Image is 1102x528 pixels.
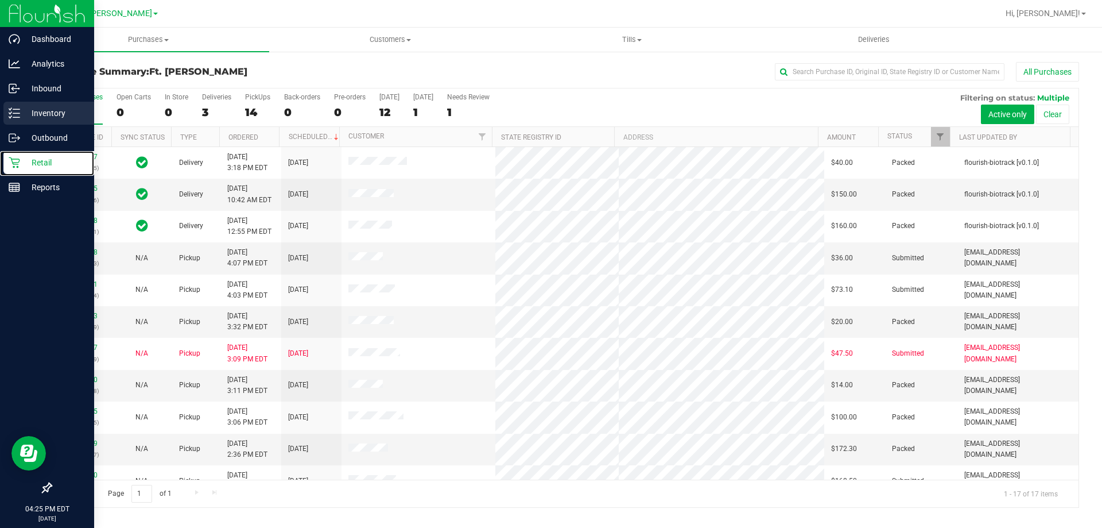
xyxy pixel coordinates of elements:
span: $14.00 [831,380,853,391]
div: 14 [245,106,270,119]
a: State Registry ID [501,133,561,141]
input: 1 [131,485,152,503]
inline-svg: Dashboard [9,33,20,45]
span: Submitted [892,348,924,359]
span: Not Applicable [135,381,148,389]
a: Filter [931,127,950,147]
span: Not Applicable [135,254,148,262]
span: $40.00 [831,157,853,168]
p: Retail [20,156,89,169]
a: Purchases [28,28,269,52]
span: Not Applicable [135,286,148,294]
span: Delivery [179,221,203,232]
span: [DATE] [288,189,308,200]
inline-svg: Inbound [9,83,20,94]
a: Status [887,132,912,140]
div: [DATE] [379,93,399,101]
button: N/A [135,284,148,295]
span: $160.00 [831,221,857,232]
span: [EMAIL_ADDRESS][DOMAIN_NAME] [964,247,1072,269]
span: $168.50 [831,476,857,487]
span: Deliveries [843,34,905,45]
button: N/A [135,476,148,487]
span: [DATE] [288,476,308,487]
span: 1 - 17 of 17 items [995,485,1067,502]
p: Inbound [20,82,89,95]
span: [DATE] [288,157,308,168]
span: [EMAIL_ADDRESS][DOMAIN_NAME] [964,406,1072,428]
span: [DATE] 2:36 PM EDT [227,438,267,460]
div: 12 [379,106,399,119]
inline-svg: Analytics [9,58,20,70]
span: Packed [892,221,915,232]
a: 11814381 [65,280,98,288]
span: Submitted [892,476,924,487]
span: Ft. [PERSON_NAME] [149,66,247,77]
button: N/A [135,348,148,359]
span: [DATE] [288,412,308,423]
inline-svg: Reports [9,182,20,193]
span: Page of 1 [98,485,181,503]
span: $36.00 [831,253,853,264]
span: [DATE] [288,317,308,327]
span: [DATE] [288,253,308,264]
div: Needs Review [447,93,490,101]
span: [DATE] 4:07 PM EDT [227,247,267,269]
span: Not Applicable [135,318,148,326]
div: 1 [447,106,490,119]
a: Filter [473,127,492,147]
span: Not Applicable [135,349,148,357]
inline-svg: Inventory [9,107,20,119]
div: [DATE] [413,93,433,101]
span: Pickup [179,412,200,423]
span: [DATE] 10:42 AM EDT [227,183,271,205]
span: Delivery [179,189,203,200]
span: Hi, [PERSON_NAME]! [1006,9,1080,18]
a: Deliveries [753,28,995,52]
div: 0 [165,106,188,119]
span: Packed [892,444,915,454]
span: [DATE] [288,380,308,391]
a: 11813350 [65,471,98,479]
span: [DATE] [288,221,308,232]
span: Not Applicable [135,413,148,421]
span: Packed [892,157,915,168]
div: Open Carts [117,93,151,101]
span: [DATE] 4:03 PM EDT [227,279,267,301]
span: Ft. [PERSON_NAME] [77,9,152,18]
span: $73.10 [831,284,853,295]
span: $172.30 [831,444,857,454]
div: 0 [284,106,320,119]
a: Amount [827,133,856,141]
span: $100.00 [831,412,857,423]
span: [DATE] [288,444,308,454]
span: [EMAIL_ADDRESS][DOMAIN_NAME] [964,311,1072,333]
span: Pickup [179,253,200,264]
button: All Purchases [1016,62,1079,82]
a: 11814183 [65,312,98,320]
span: Pickup [179,284,200,295]
p: Analytics [20,57,89,71]
button: N/A [135,444,148,454]
span: Packed [892,380,915,391]
span: Purchases [28,34,269,45]
span: Pickup [179,444,200,454]
span: [EMAIL_ADDRESS][DOMAIN_NAME] [964,279,1072,301]
div: 0 [334,106,366,119]
iframe: Resource center [11,436,46,471]
div: Pre-orders [334,93,366,101]
span: [DATE] 3:11 PM EDT [227,375,267,396]
button: N/A [135,412,148,423]
inline-svg: Retail [9,157,20,168]
span: flourish-biotrack [v0.1.0] [964,189,1039,200]
div: 1 [413,106,433,119]
p: Outbound [20,131,89,145]
p: [DATE] [5,514,89,523]
div: 3 [202,106,231,119]
div: 0 [117,106,151,119]
span: Submitted [892,253,924,264]
a: Customers [269,28,511,52]
button: N/A [135,380,148,391]
span: Filtering on status: [960,93,1035,102]
input: Search Purchase ID, Original ID, State Registry ID or Customer Name... [775,63,1004,80]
